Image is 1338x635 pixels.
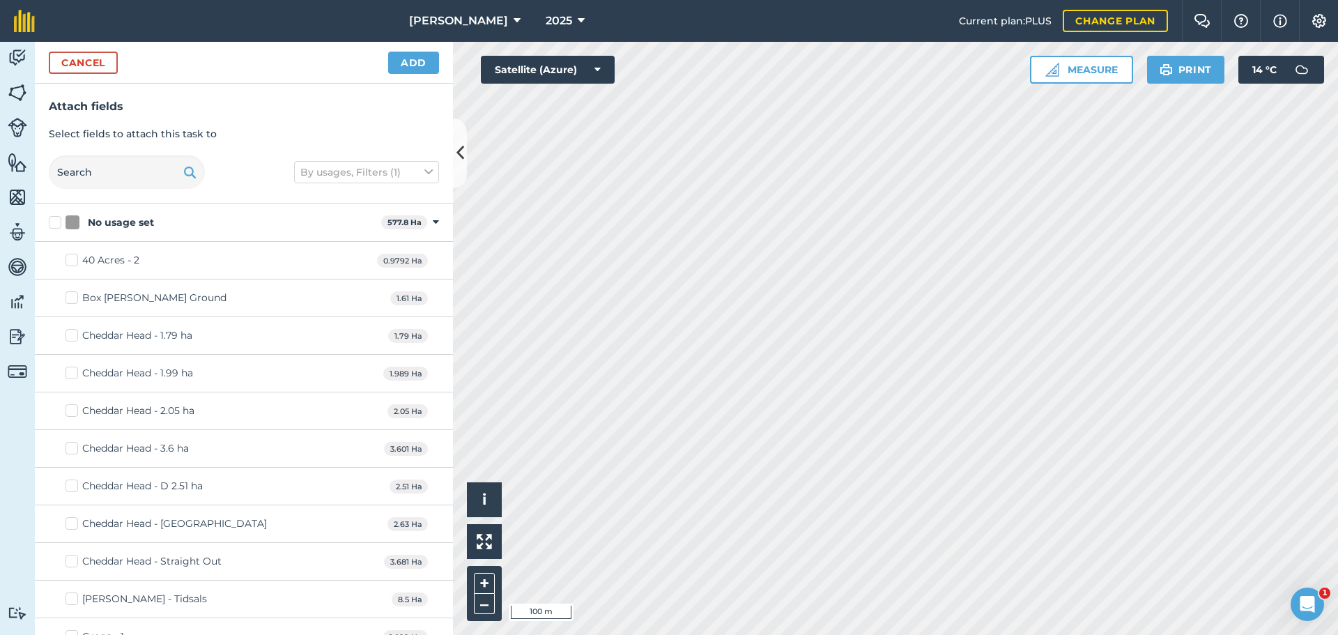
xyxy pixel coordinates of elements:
img: svg+xml;base64,PD94bWwgdmVyc2lvbj0iMS4wIiBlbmNvZGluZz0idXRmLTgiPz4KPCEtLSBHZW5lcmF0b3I6IEFkb2JlIE... [8,118,27,137]
span: 3.681 Ha [384,555,428,569]
button: 14 °C [1238,56,1324,84]
div: Box [PERSON_NAME] Ground [82,291,226,305]
span: 3.601 Ha [384,442,428,457]
span: 14 ° C [1252,56,1277,84]
strong: 577.8 Ha [387,217,422,227]
div: No usage set [88,215,154,230]
div: Cheddar Head - 3.6 ha [82,441,189,456]
button: – [474,594,495,614]
span: 2.05 Ha [387,404,428,419]
input: Search [49,155,205,189]
img: Four arrows, one pointing top left, one top right, one bottom right and the last bottom left [477,534,492,549]
span: 1 [1319,588,1330,599]
span: 1.79 Ha [388,329,428,344]
img: fieldmargin Logo [14,10,35,32]
button: Cancel [49,52,118,74]
div: Cheddar Head - D 2.51 ha [82,479,203,494]
img: svg+xml;base64,PHN2ZyB4bWxucz0iaHR0cDovL3d3dy53My5vcmcvMjAwMC9zdmciIHdpZHRoPSI1NiIgaGVpZ2h0PSI2MC... [8,152,27,173]
img: svg+xml;base64,PD94bWwgdmVyc2lvbj0iMS4wIiBlbmNvZGluZz0idXRmLTgiPz4KPCEtLSBHZW5lcmF0b3I6IEFkb2JlIE... [8,222,27,243]
img: svg+xml;base64,PD94bWwgdmVyc2lvbj0iMS4wIiBlbmNvZGluZz0idXRmLTgiPz4KPCEtLSBHZW5lcmF0b3I6IEFkb2JlIE... [8,47,27,68]
img: svg+xml;base64,PD94bWwgdmVyc2lvbj0iMS4wIiBlbmNvZGluZz0idXRmLTgiPz4KPCEtLSBHZW5lcmF0b3I6IEFkb2JlIE... [8,606,27,620]
button: + [474,573,495,594]
button: By usages, Filters (1) [294,161,439,183]
h3: Attach fields [49,98,439,116]
div: Cheddar Head - Straight Out [82,554,222,569]
span: 8.5 Ha [392,592,428,607]
img: svg+xml;base64,PHN2ZyB4bWxucz0iaHR0cDovL3d3dy53My5vcmcvMjAwMC9zdmciIHdpZHRoPSI1NiIgaGVpZ2h0PSI2MC... [8,187,27,208]
span: Current plan : PLUS [959,13,1052,29]
span: 2025 [546,13,572,29]
img: svg+xml;base64,PD94bWwgdmVyc2lvbj0iMS4wIiBlbmNvZGluZz0idXRmLTgiPz4KPCEtLSBHZW5lcmF0b3I6IEFkb2JlIE... [8,362,27,381]
button: Measure [1030,56,1133,84]
span: i [482,491,486,508]
img: svg+xml;base64,PHN2ZyB4bWxucz0iaHR0cDovL3d3dy53My5vcmcvMjAwMC9zdmciIHdpZHRoPSIxNyIgaGVpZ2h0PSIxNy... [1273,13,1287,29]
iframe: Intercom live chat [1291,588,1324,621]
span: 1.989 Ha [383,367,428,381]
div: Cheddar Head - 1.99 ha [82,366,193,381]
p: Select fields to attach this task to [49,126,439,141]
img: svg+xml;base64,PHN2ZyB4bWxucz0iaHR0cDovL3d3dy53My5vcmcvMjAwMC9zdmciIHdpZHRoPSI1NiIgaGVpZ2h0PSI2MC... [8,82,27,103]
button: Add [388,52,439,74]
span: 0.9792 Ha [377,254,428,268]
img: A cog icon [1311,14,1328,28]
span: 1.61 Ha [390,291,428,306]
span: 2.63 Ha [387,517,428,532]
img: svg+xml;base64,PD94bWwgdmVyc2lvbj0iMS4wIiBlbmNvZGluZz0idXRmLTgiPz4KPCEtLSBHZW5lcmF0b3I6IEFkb2JlIE... [8,291,27,312]
span: [PERSON_NAME] [409,13,508,29]
span: 2.51 Ha [390,480,428,494]
div: [PERSON_NAME] - Tidsals [82,592,207,606]
button: Print [1147,56,1225,84]
img: svg+xml;base64,PD94bWwgdmVyc2lvbj0iMS4wIiBlbmNvZGluZz0idXRmLTgiPz4KPCEtLSBHZW5lcmF0b3I6IEFkb2JlIE... [8,257,27,277]
img: A question mark icon [1233,14,1249,28]
div: Cheddar Head - 2.05 ha [82,404,194,418]
button: i [467,482,502,517]
img: svg+xml;base64,PHN2ZyB4bWxucz0iaHR0cDovL3d3dy53My5vcmcvMjAwMC9zdmciIHdpZHRoPSIxOSIgaGVpZ2h0PSIyNC... [183,164,197,181]
img: Ruler icon [1045,63,1059,77]
div: Cheddar Head - [GEOGRAPHIC_DATA] [82,517,267,531]
button: Satellite (Azure) [481,56,615,84]
img: svg+xml;base64,PD94bWwgdmVyc2lvbj0iMS4wIiBlbmNvZGluZz0idXRmLTgiPz4KPCEtLSBHZW5lcmF0b3I6IEFkb2JlIE... [1288,56,1316,84]
div: Cheddar Head - 1.79 ha [82,328,192,343]
div: 40 Acres - 2 [82,253,139,268]
a: Change plan [1063,10,1168,32]
img: svg+xml;base64,PD94bWwgdmVyc2lvbj0iMS4wIiBlbmNvZGluZz0idXRmLTgiPz4KPCEtLSBHZW5lcmF0b3I6IEFkb2JlIE... [8,326,27,347]
img: svg+xml;base64,PHN2ZyB4bWxucz0iaHR0cDovL3d3dy53My5vcmcvMjAwMC9zdmciIHdpZHRoPSIxOSIgaGVpZ2h0PSIyNC... [1160,61,1173,78]
img: Two speech bubbles overlapping with the left bubble in the forefront [1194,14,1210,28]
